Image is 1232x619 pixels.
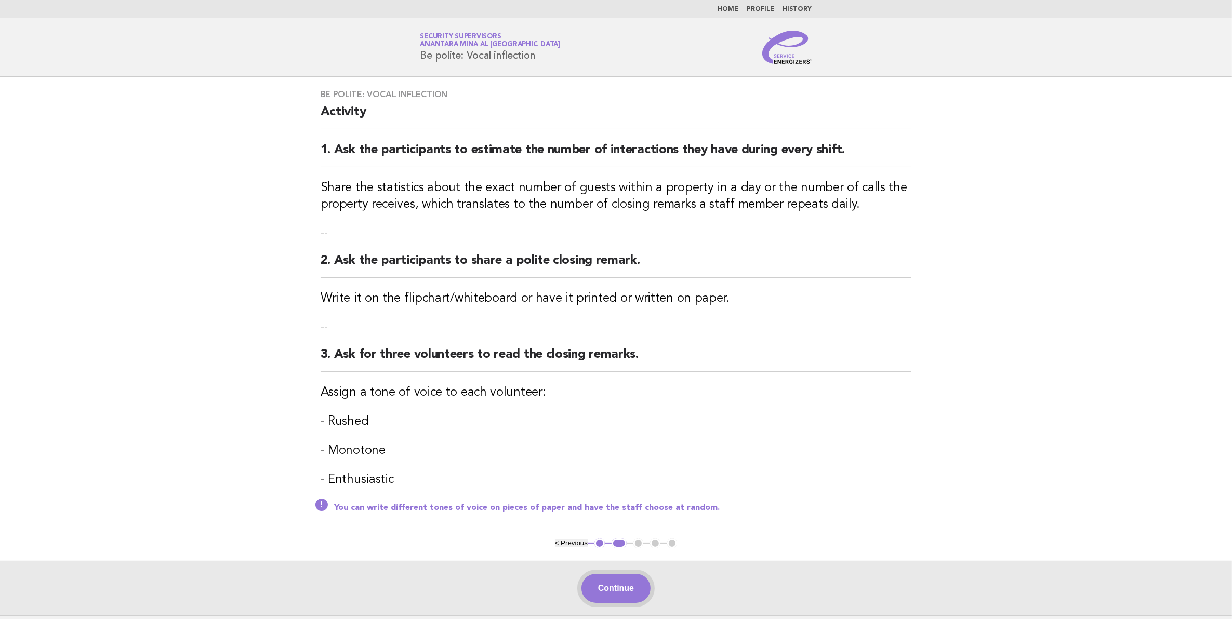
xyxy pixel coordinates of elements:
[762,31,812,64] img: Service Energizers
[718,6,739,12] a: Home
[321,346,912,372] h2: 3. Ask for three volunteers to read the closing remarks.
[612,538,627,548] button: 2
[334,503,912,513] p: You can write different tones of voice on pieces of paper and have the staff choose at random.
[594,538,605,548] button: 1
[420,33,561,48] a: Security SupervisorsAnantara Mina al [GEOGRAPHIC_DATA]
[321,319,912,334] p: --
[321,290,912,307] h3: Write it on the flipchart/whiteboard or have it printed or written on paper.
[321,413,912,430] h3: - Rushed
[321,225,912,240] p: --
[321,142,912,167] h2: 1. Ask the participants to estimate the number of interactions they have during every shift.
[321,252,912,278] h2: 2. Ask the participants to share a polite closing remark.
[321,104,912,129] h2: Activity
[555,539,588,547] button: < Previous
[420,34,561,61] h1: Be polite: Vocal inflection
[321,180,912,213] h3: Share the statistics about the exact number of guests within a property in a day or the number of...
[747,6,775,12] a: Profile
[321,384,912,401] h3: Assign a tone of voice to each volunteer:
[321,472,912,488] h3: - Enthusiastic
[321,89,912,100] h3: Be polite: Vocal inflection
[581,574,651,603] button: Continue
[321,442,912,459] h3: - Monotone
[420,42,561,48] span: Anantara Mina al [GEOGRAPHIC_DATA]
[783,6,812,12] a: History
